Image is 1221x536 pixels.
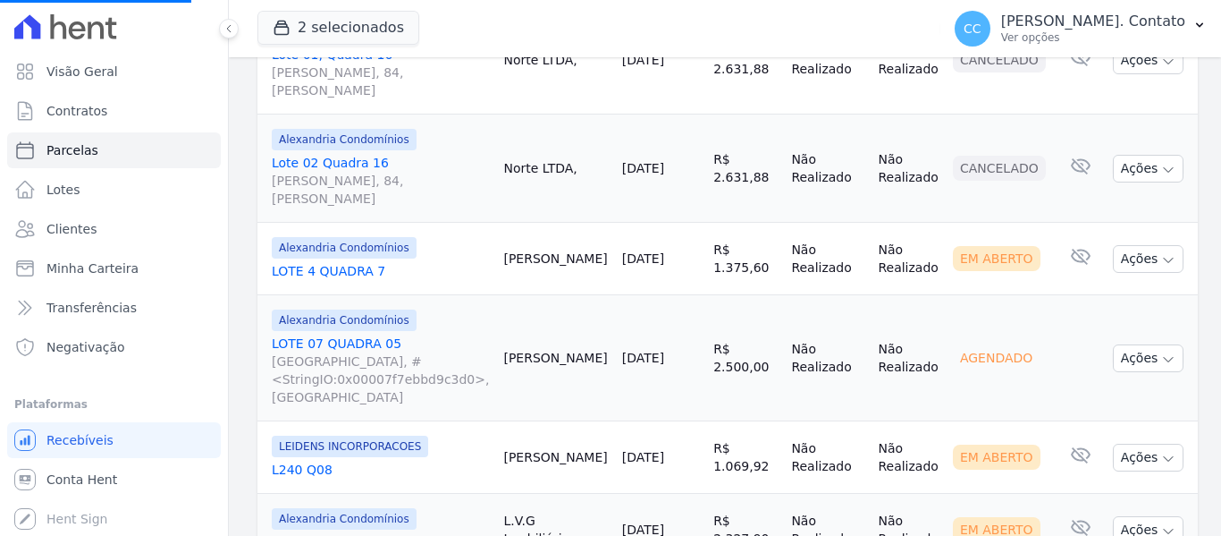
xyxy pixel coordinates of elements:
td: [PERSON_NAME] [496,421,614,494]
span: LEIDENS INCORPORACOES [272,436,428,457]
div: Cancelado [953,47,1046,72]
a: Transferências [7,290,221,326]
td: Não Realizado [784,421,871,494]
a: Minha Carteira [7,251,221,286]
span: [PERSON_NAME], 84, [PERSON_NAME] [272,172,489,208]
td: Não Realizado [871,6,945,115]
div: Em Aberto [953,445,1040,470]
a: [DATE] [622,161,664,175]
a: Lote 01, Quadra 16[PERSON_NAME], 84, [PERSON_NAME] [272,46,489,99]
span: Negativação [46,338,125,356]
a: Lote 02 Quadra 16[PERSON_NAME], 84, [PERSON_NAME] [272,154,489,208]
a: L240 Q08 [272,461,489,479]
a: [DATE] [622,53,664,67]
td: Não Realizado [871,223,945,295]
span: [GEOGRAPHIC_DATA], #<StringIO:0x00007f7ebbd9c3d0>, [GEOGRAPHIC_DATA] [272,353,489,406]
td: Não Realizado [784,115,871,223]
span: Minha Carteira [46,259,139,277]
a: Recebíveis [7,422,221,458]
td: Não Realizado [784,6,871,115]
td: Não Realizado [871,295,945,421]
td: R$ 1.069,92 [706,421,784,494]
span: Clientes [46,220,97,238]
span: Transferências [46,299,137,317]
span: Recebíveis [46,431,114,449]
a: Lotes [7,172,221,208]
a: LOTE 07 QUADRA 05[GEOGRAPHIC_DATA], #<StringIO:0x00007f7ebbd9c3d0>, [GEOGRAPHIC_DATA] [272,335,489,406]
p: Ver opções [1001,30,1185,45]
td: Não Realizado [871,115,945,223]
a: [DATE] [622,351,664,365]
button: CC [PERSON_NAME]. Contato Ver opções [940,4,1221,54]
button: 2 selecionados [257,11,419,45]
a: LOTE 4 QUADRA 7 [272,262,489,280]
td: Não Realizado [784,295,871,421]
div: Plataformas [14,394,214,415]
span: Alexandria Condomínios [272,129,417,150]
td: Norte LTDA, [496,6,614,115]
span: Visão Geral [46,63,118,81]
div: Cancelado [953,156,1046,181]
a: Parcelas [7,132,221,168]
td: R$ 2.631,88 [706,6,784,115]
p: [PERSON_NAME]. Contato [1001,13,1185,30]
span: Conta Hent [46,471,117,489]
span: Alexandria Condomínios [272,310,417,331]
a: Visão Geral [7,54,221,89]
span: Lotes [46,181,80,199]
td: R$ 2.500,00 [706,295,784,421]
span: Alexandria Condomínios [272,508,417,530]
button: Ações [1113,345,1184,372]
span: Contratos [46,102,107,120]
span: [PERSON_NAME], 84, [PERSON_NAME] [272,64,489,99]
td: [PERSON_NAME] [496,223,614,295]
a: Negativação [7,329,221,365]
td: Não Realizado [784,223,871,295]
span: Parcelas [46,141,98,159]
a: [DATE] [622,251,664,266]
span: CC [964,22,981,35]
div: Agendado [953,345,1040,370]
button: Ações [1113,245,1184,273]
button: Ações [1113,444,1184,472]
span: Alexandria Condomínios [272,237,417,259]
td: R$ 1.375,60 [706,223,784,295]
button: Ações [1113,47,1184,74]
a: Contratos [7,93,221,129]
td: Não Realizado [871,421,945,494]
td: R$ 2.631,88 [706,115,784,223]
div: Em Aberto [953,246,1040,271]
a: Conta Hent [7,462,221,498]
td: Norte LTDA, [496,115,614,223]
td: [PERSON_NAME] [496,295,614,421]
a: [DATE] [622,450,664,464]
button: Ações [1113,155,1184,183]
a: Clientes [7,211,221,247]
